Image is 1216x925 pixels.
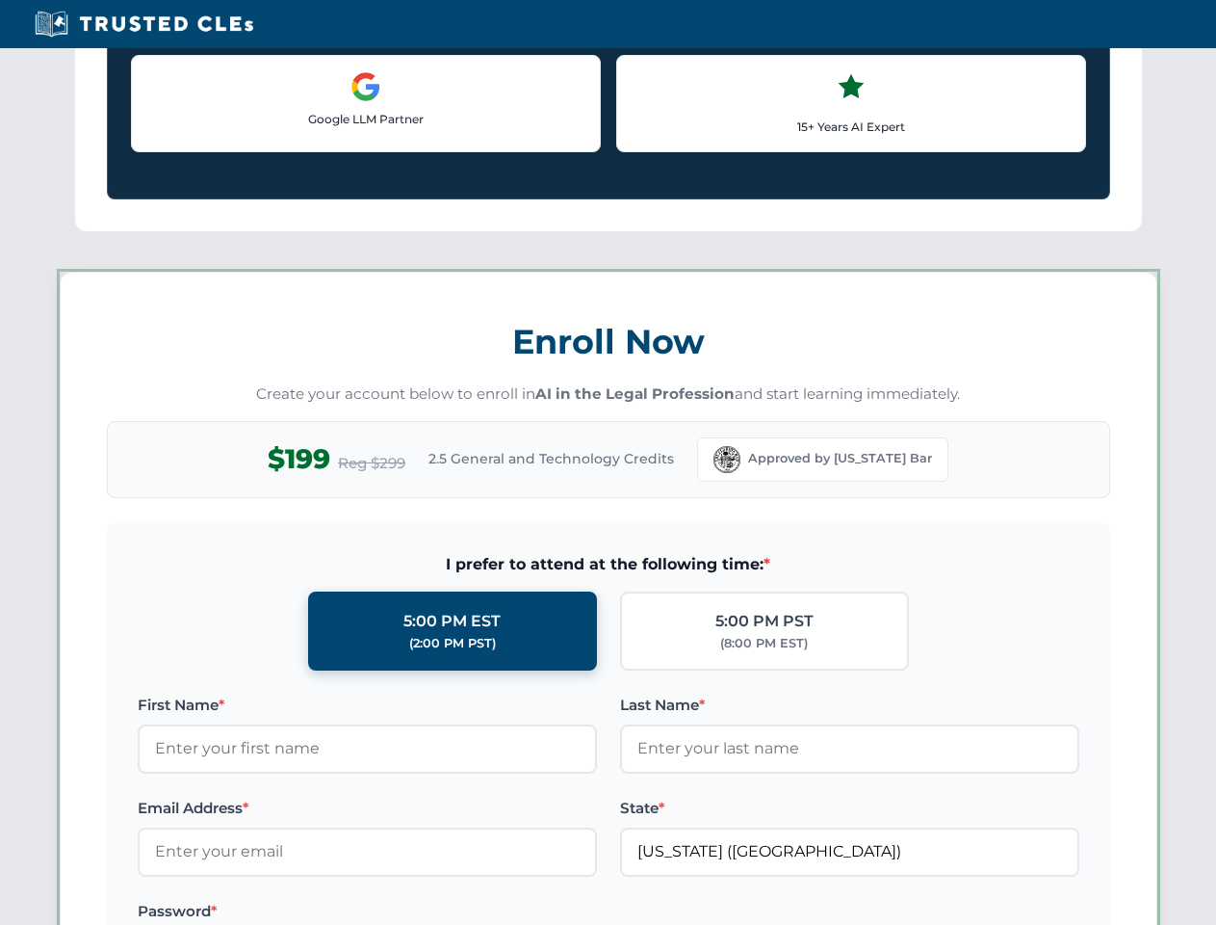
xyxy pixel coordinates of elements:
input: Enter your email [138,828,597,876]
label: First Name [138,694,597,717]
input: Enter your last name [620,725,1079,773]
label: Password [138,900,597,923]
strong: AI in the Legal Profession [535,384,735,403]
span: $199 [268,437,330,481]
img: Google [350,71,381,102]
img: Florida Bar [713,446,740,473]
p: Create your account below to enroll in and start learning immediately. [107,383,1110,406]
span: Approved by [US_STATE] Bar [748,449,932,468]
div: (2:00 PM PST) [409,634,496,653]
label: Email Address [138,797,597,820]
input: Florida (FL) [620,828,1079,876]
p: 15+ Years AI Expert [633,118,1070,136]
span: I prefer to attend at the following time: [138,552,1079,577]
p: Google LLM Partner [147,110,584,128]
div: 5:00 PM PST [715,609,814,634]
span: 2.5 General and Technology Credits [428,448,674,469]
input: Enter your first name [138,725,597,773]
img: Trusted CLEs [29,10,259,39]
h3: Enroll Now [107,311,1110,372]
div: (8:00 PM EST) [720,634,808,653]
span: Reg $299 [338,452,405,475]
label: Last Name [620,694,1079,717]
div: 5:00 PM EST [403,609,501,634]
label: State [620,797,1079,820]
